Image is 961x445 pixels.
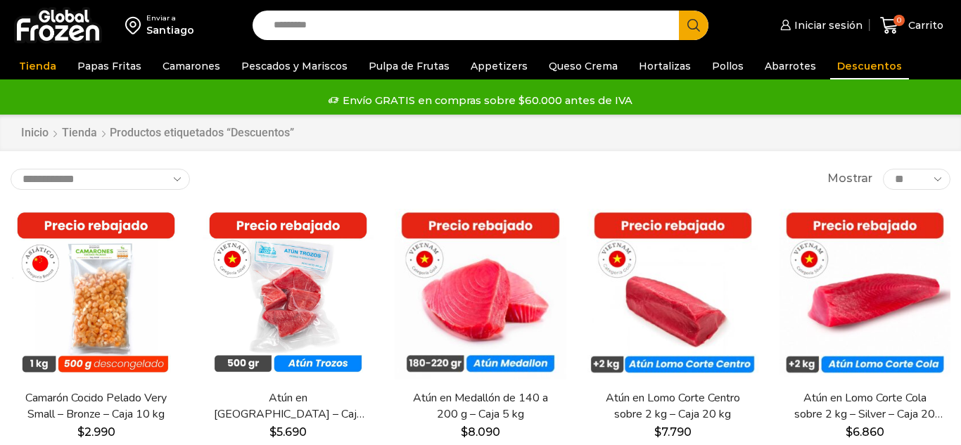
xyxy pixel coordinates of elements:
[632,53,698,79] a: Hortalizas
[11,169,190,190] select: Pedido de la tienda
[125,13,146,37] img: address-field-icon.svg
[12,53,63,79] a: Tienda
[20,125,294,141] nav: Breadcrumb
[461,425,468,439] span: $
[705,53,751,79] a: Pollos
[234,53,355,79] a: Pescados y Mariscos
[110,126,294,139] h1: Productos etiquetados “Descuentos”
[404,390,558,423] a: Atún en Medallón de 140 a 200 g – Caja 5 kg
[788,390,942,423] a: Atún en Lomo Corte Cola sobre 2 kg – Silver – Caja 20 kg
[77,425,84,439] span: $
[19,390,173,423] a: Camarón Cocido Pelado Very Small – Bronze – Caja 10 kg
[362,53,457,79] a: Pulpa de Frutas
[846,425,884,439] bdi: 6.860
[542,53,625,79] a: Queso Crema
[654,425,692,439] bdi: 7.790
[461,425,500,439] bdi: 8.090
[791,18,863,32] span: Iniciar sesión
[654,425,661,439] span: $
[155,53,227,79] a: Camarones
[61,125,98,141] a: Tienda
[830,53,909,79] a: Descuentos
[877,9,947,42] a: 0 Carrito
[679,11,708,40] button: Search button
[464,53,535,79] a: Appetizers
[905,18,943,32] span: Carrito
[777,11,863,39] a: Iniciar sesión
[70,53,148,79] a: Papas Fritas
[20,125,49,141] a: Inicio
[269,425,307,439] bdi: 5.690
[893,15,905,26] span: 0
[77,425,115,439] bdi: 2.990
[827,171,872,187] span: Mostrar
[211,390,365,423] a: Atún en [GEOGRAPHIC_DATA] – Caja 10 kg
[146,13,194,23] div: Enviar a
[846,425,853,439] span: $
[596,390,750,423] a: Atún en Lomo Corte Centro sobre 2 kg – Caja 20 kg
[269,425,276,439] span: $
[758,53,823,79] a: Abarrotes
[146,23,194,37] div: Santiago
